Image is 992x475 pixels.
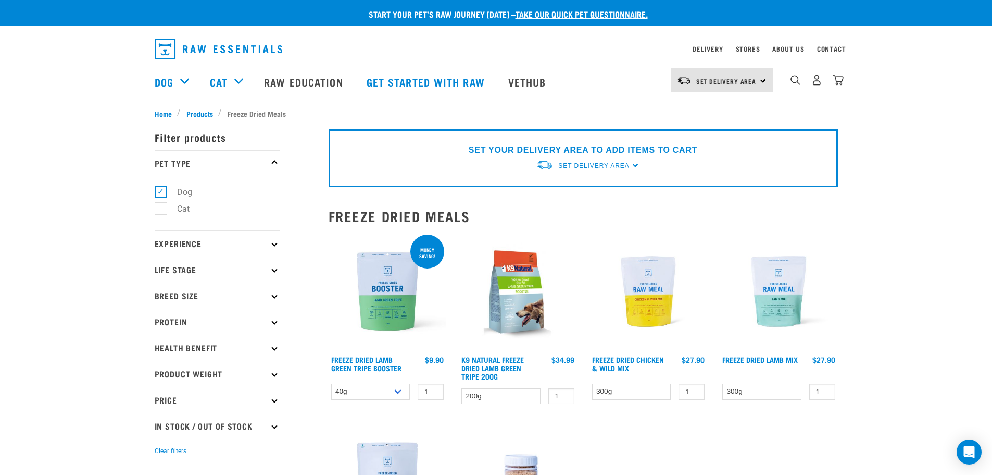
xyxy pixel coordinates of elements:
a: Dog [155,74,173,90]
p: Pet Type [155,150,280,176]
label: Cat [160,202,194,215]
img: RE Product Shoot 2023 Nov8678 [589,233,708,351]
img: Raw Essentials Logo [155,39,282,59]
h2: Freeze Dried Meals [329,208,838,224]
div: $34.99 [551,356,574,364]
a: Stores [736,47,760,51]
p: Filter products [155,124,280,150]
p: Product Weight [155,361,280,387]
input: 1 [809,384,835,400]
img: van-moving.png [536,160,553,170]
a: About Us [772,47,804,51]
img: home-icon@2x.png [833,75,844,86]
p: Breed Size [155,283,280,309]
label: Dog [160,186,196,199]
img: home-icon-1@2x.png [790,75,800,85]
div: Open Intercom Messenger [957,440,982,465]
a: Cat [210,74,228,90]
nav: breadcrumbs [155,108,838,119]
a: Freeze Dried Lamb Green Tripe Booster [331,358,401,370]
a: Delivery [693,47,723,51]
img: RE Product Shoot 2023 Nov8677 [720,233,838,351]
div: $9.90 [425,356,444,364]
span: Products [186,108,213,119]
p: Health Benefit [155,335,280,361]
a: K9 Natural Freeze Dried Lamb Green Tripe 200g [461,358,524,378]
input: 1 [679,384,705,400]
a: Products [181,108,218,119]
img: van-moving.png [677,76,691,85]
span: Home [155,108,172,119]
a: Contact [817,47,846,51]
p: Experience [155,230,280,257]
img: K9 Square [459,233,577,351]
a: Get started with Raw [356,61,498,103]
a: Raw Education [254,61,356,103]
input: 1 [418,384,444,400]
nav: dropdown navigation [146,34,846,64]
p: Life Stage [155,257,280,283]
span: Set Delivery Area [696,79,757,83]
div: Money saving! [410,242,444,264]
p: In Stock / Out Of Stock [155,413,280,439]
img: user.png [811,75,822,86]
a: take our quick pet questionnaire. [516,11,648,16]
a: Home [155,108,178,119]
a: Freeze Dried Chicken & Wild Mix [592,358,664,370]
span: Set Delivery Area [558,162,629,169]
div: $27.90 [812,356,835,364]
div: $27.90 [682,356,705,364]
p: Price [155,387,280,413]
p: Protein [155,309,280,335]
a: Vethub [498,61,559,103]
button: Clear filters [155,446,186,456]
img: Freeze Dried Lamb Green Tripe [329,233,447,351]
a: Freeze Dried Lamb Mix [722,358,798,361]
p: SET YOUR DELIVERY AREA TO ADD ITEMS TO CART [469,144,697,156]
input: 1 [548,388,574,405]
